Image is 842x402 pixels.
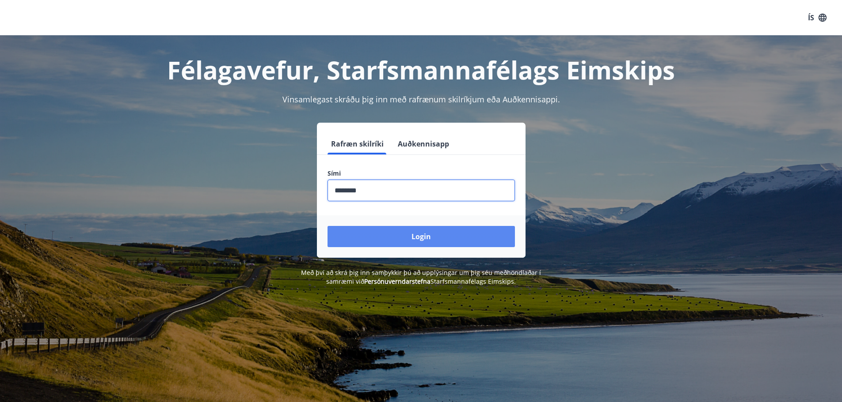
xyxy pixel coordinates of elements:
[301,268,541,286] span: Með því að skrá þig inn samþykkir þú að upplýsingar um þig séu meðhöndlaðar í samræmi við Starfsm...
[803,10,831,26] button: ÍS
[394,133,453,154] button: Auðkennisapp
[328,169,515,178] label: Sími
[328,226,515,247] button: Login
[328,133,387,154] button: Rafræn skilríki
[282,94,560,105] span: Vinsamlegast skráðu þig inn með rafrænum skilríkjum eða Auðkennisappi.
[114,53,729,86] h1: Félagavefur, Starfsmannafélags Eimskips
[364,277,431,286] a: Persónuverndarstefna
